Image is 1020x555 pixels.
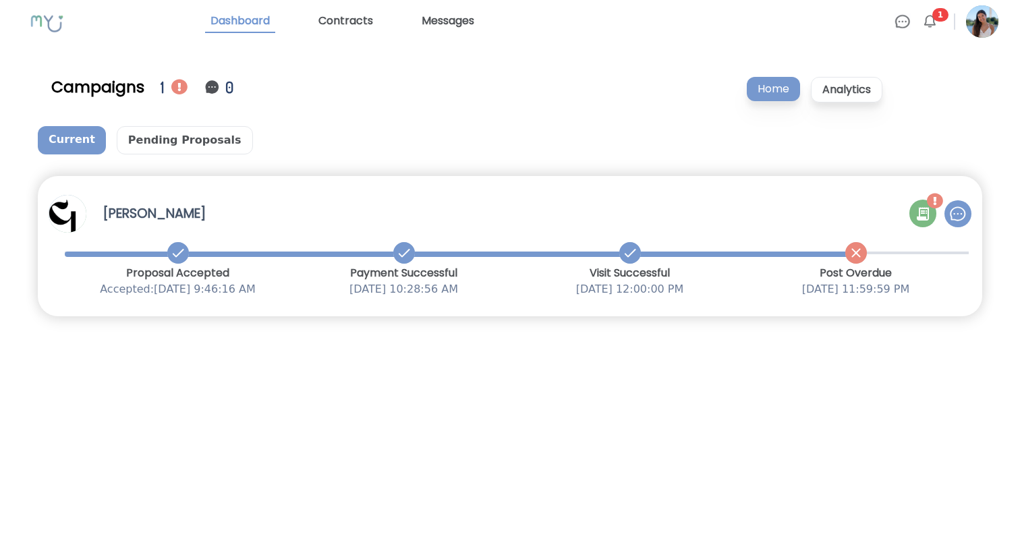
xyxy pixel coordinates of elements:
[51,76,144,98] div: Campaigns
[117,126,253,154] p: Pending Proposals
[922,13,938,30] img: Bell
[225,76,236,99] div: 0
[950,206,966,222] img: Chat
[517,281,743,297] p: [DATE] 12:00:00 PM
[291,265,517,281] p: Payment Successful
[416,10,480,33] a: Messages
[743,281,969,297] p: [DATE] 11:59:59 PM
[517,265,743,281] p: Visit Successful
[205,10,275,33] a: Dashboard
[743,265,969,281] p: Post Overdue
[811,77,882,103] p: Analytics
[895,13,911,30] img: Chat
[171,79,188,95] img: Notification
[38,126,106,154] p: Current
[49,195,86,233] img: Profile
[313,10,378,33] a: Contracts
[291,281,517,297] p: [DATE] 10:28:56 AM
[966,5,998,38] img: Profile
[927,193,943,209] img: Notification
[204,79,220,95] img: Notification
[161,76,171,99] div: 1
[747,77,800,101] p: Home
[103,204,206,223] h3: [PERSON_NAME]
[65,281,291,297] p: Accepted: [DATE] 9:46:16 AM
[65,265,291,281] p: Proposal Accepted
[932,8,948,22] span: 1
